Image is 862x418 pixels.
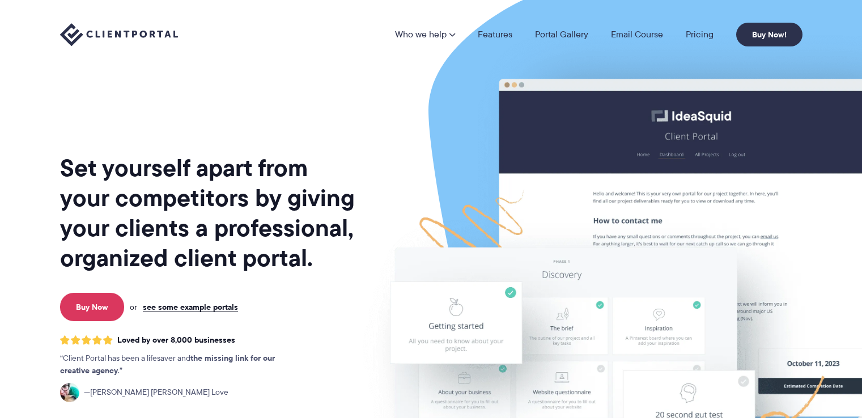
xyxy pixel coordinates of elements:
[395,30,455,39] a: Who we help
[60,293,124,321] a: Buy Now
[611,30,663,39] a: Email Course
[736,23,802,46] a: Buy Now!
[60,352,275,377] strong: the missing link for our creative agency
[130,302,137,312] span: or
[117,335,235,345] span: Loved by over 8,000 businesses
[478,30,512,39] a: Features
[143,302,238,312] a: see some example portals
[686,30,714,39] a: Pricing
[84,386,228,399] span: [PERSON_NAME] [PERSON_NAME] Love
[535,30,588,39] a: Portal Gallery
[60,153,357,273] h1: Set yourself apart from your competitors by giving your clients a professional, organized client ...
[60,352,298,377] p: Client Portal has been a lifesaver and .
